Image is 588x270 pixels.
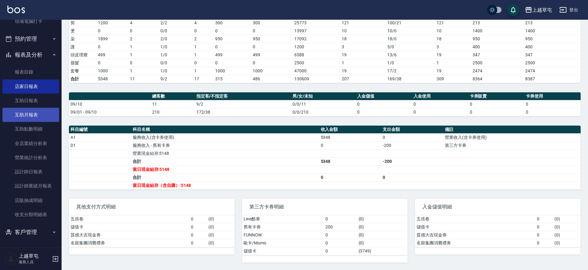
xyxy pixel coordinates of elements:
[293,51,340,59] td: 6588
[471,75,524,83] td: 8364
[69,126,581,190] table: a dense table
[128,59,159,67] td: 0
[357,223,408,231] td: ( 0 )
[193,75,214,83] td: 17
[69,215,235,247] table: a dense table
[2,136,59,151] a: 全店業績分析表
[535,239,553,247] td: 0
[291,108,356,116] td: 0/0/210
[435,19,471,27] td: 121
[471,35,524,43] td: 950
[131,126,319,134] th: 科目名稱
[242,231,324,239] td: FUNNOW
[471,59,524,67] td: 2500
[468,100,525,108] td: 0
[207,223,235,231] td: ( 0 )
[324,247,357,255] td: 0
[524,51,581,59] td: 347
[340,59,386,67] td: 1
[96,35,128,43] td: 1899
[69,35,96,43] td: 染
[128,75,159,83] td: 11
[69,215,189,223] td: 五倍卷
[207,239,235,247] td: ( 0 )
[293,27,340,35] td: 13997
[251,67,293,75] td: 1000
[2,151,59,165] a: 營業統計分析表
[251,75,293,83] td: 486
[69,75,96,83] td: 合計
[324,239,357,247] td: 0
[251,27,293,35] td: 0
[324,231,357,239] td: 0
[69,223,189,231] td: 儲值卡
[214,59,251,67] td: 0
[524,75,581,83] td: 8387
[207,231,235,239] td: ( 0 )
[19,259,50,265] p: 服務人員
[96,67,128,75] td: 1000
[415,215,535,223] td: 五倍卷
[195,92,291,100] th: 指定客/不指定客
[340,67,386,75] td: 19
[507,4,519,16] button: save
[381,133,443,141] td: 0
[524,43,581,51] td: 400
[2,193,59,208] a: 店販抽成明細
[2,108,59,122] a: 互助月報表
[193,59,214,67] td: 0
[2,179,59,193] a: 設計師業績月報表
[435,67,471,75] td: 19
[251,19,293,27] td: 300
[340,75,386,83] td: 207
[69,133,131,141] td: A1
[189,223,207,231] td: 0
[131,133,319,141] td: 服務收入(含卡券使用)
[69,19,96,27] td: 剪
[524,108,581,116] td: 0
[412,108,468,116] td: 0
[242,223,324,231] td: 舊有卡券
[2,14,59,28] a: 現場電腦打卡
[69,43,96,51] td: 護
[553,231,581,239] td: ( 0 )
[69,239,189,247] td: 名留集團消費禮券
[69,100,151,108] td: 09/10
[443,141,581,149] td: 第三方卡券
[242,215,408,255] table: a dense table
[293,67,340,75] td: 47000
[435,43,471,51] td: 3
[412,92,468,100] th: 入金使用
[128,19,159,27] td: 4
[357,239,408,247] td: ( 0 )
[291,100,356,108] td: 0/0/11
[522,4,554,16] button: 上越草屯
[242,215,324,223] td: Line酷券
[69,108,151,116] td: 09/01 - 09/10
[471,67,524,75] td: 2474
[159,27,193,35] td: 0 / 0
[242,247,324,255] td: 儲值卡
[340,19,386,27] td: 121
[293,43,340,51] td: 1200
[553,239,581,247] td: ( 0 )
[468,108,525,116] td: 0
[69,141,131,149] td: D1
[468,92,525,100] th: 卡券販賣
[249,204,400,210] span: 第三方卡券明細
[553,215,581,223] td: ( 0 )
[96,19,128,27] td: 1200
[189,239,207,247] td: 0
[96,43,128,51] td: 0
[195,100,291,108] td: 9/2
[422,204,573,210] span: 入金儲值明細
[189,215,207,223] td: 0
[151,92,195,100] th: 總客數
[96,75,128,83] td: 5348
[471,51,524,59] td: 347
[128,67,159,75] td: 1
[242,239,324,247] td: 歐卡/Momo
[293,19,340,27] td: 25773
[293,35,340,43] td: 17092
[535,231,553,239] td: 0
